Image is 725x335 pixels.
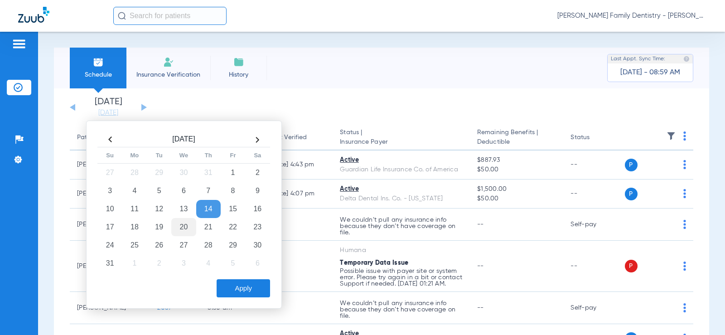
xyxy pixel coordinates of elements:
span: -- [477,263,484,269]
div: Last Verified [270,133,307,142]
span: Insurance Verification [133,70,203,79]
div: Active [340,184,463,194]
button: Apply [217,279,270,297]
a: [DATE] [81,108,135,117]
span: -- [477,221,484,228]
img: last sync help info [683,56,690,62]
img: group-dot-blue.svg [683,303,686,312]
span: $887.93 [477,155,556,165]
span: [DATE] - 08:59 AM [620,68,680,77]
img: group-dot-blue.svg [683,160,686,169]
td: -- [563,151,624,180]
img: group-dot-blue.svg [683,131,686,141]
img: filter.svg [667,131,676,141]
div: Delta Dental Ins. Co. - [US_STATE] [340,194,463,204]
span: 2069 [157,305,171,311]
div: Active [340,155,463,165]
img: Schedule [93,57,104,68]
div: Guardian Life Insurance Co. of America [340,165,463,175]
img: Zuub Logo [18,7,49,23]
span: [PERSON_NAME] Family Dentistry - [PERSON_NAME] Family Dentistry [557,11,707,20]
p: We couldn’t pull any insurance info because they don’t have coverage on file. [340,217,463,236]
span: Schedule [77,70,120,79]
span: P [625,159,638,171]
td: -- [263,209,333,241]
li: [DATE] [81,97,135,117]
span: P [625,188,638,200]
span: P [625,260,638,272]
span: -- [477,305,484,311]
img: Search Icon [118,12,126,20]
span: $50.00 [477,165,556,175]
span: $1,500.00 [477,184,556,194]
td: Self-pay [563,292,624,324]
img: group-dot-blue.svg [683,189,686,198]
td: Self-pay [563,209,624,241]
img: group-dot-blue.svg [683,220,686,229]
th: Status [563,125,624,151]
input: Search for patients [113,7,227,25]
div: Patient Name [77,133,117,142]
th: Status | [333,125,470,151]
p: We couldn’t pull any insurance info because they don’t have coverage on file. [340,300,463,319]
img: hamburger-icon [12,39,26,49]
span: Last Appt. Sync Time: [611,54,665,63]
img: group-dot-blue.svg [683,262,686,271]
td: -- [563,241,624,292]
th: [DATE] [122,132,245,147]
div: Last Verified [270,133,325,142]
td: [DATE] 4:07 PM [263,180,333,209]
span: Deductible [477,137,556,147]
p: Possible issue with payer site or system error. Please try again in a bit or contact Support if n... [340,268,463,287]
td: [DATE] 4:43 PM [263,151,333,180]
span: $50.00 [477,194,556,204]
div: Humana [340,246,463,255]
img: Manual Insurance Verification [163,57,174,68]
th: Remaining Benefits | [470,125,563,151]
td: -- [563,180,624,209]
span: History [217,70,260,79]
img: History [233,57,244,68]
td: -- [263,292,333,324]
span: Temporary Data Issue [340,260,408,266]
span: Insurance Payer [340,137,463,147]
div: Patient Name [77,133,143,142]
td: -- [263,241,333,292]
